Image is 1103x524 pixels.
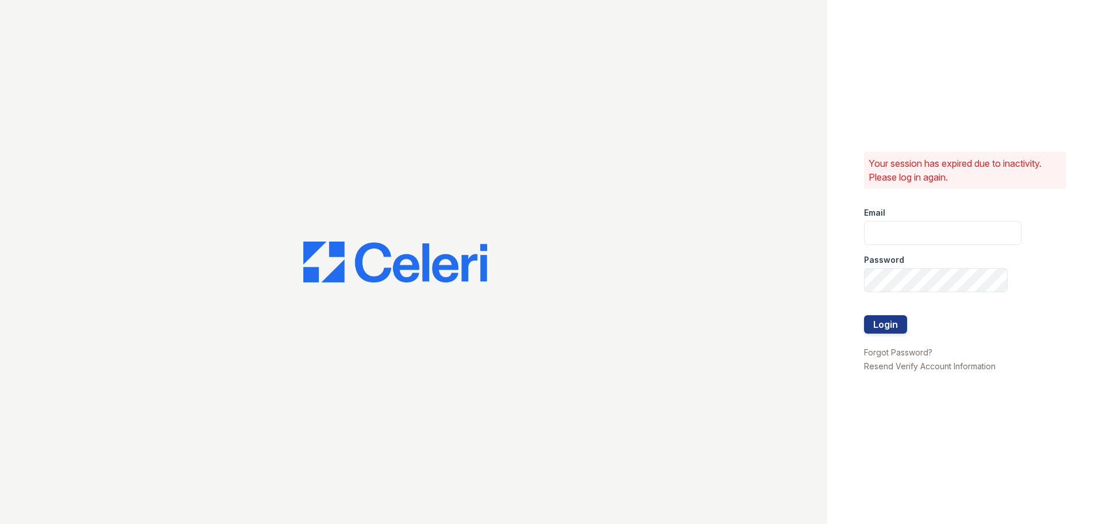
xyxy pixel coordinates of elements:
[864,361,996,371] a: Resend Verify Account Information
[864,347,932,357] a: Forgot Password?
[303,242,487,283] img: CE_Logo_Blue-a8612792a0a2168367f1c8372b55b34899dd931a85d93a1a3d3e32e68fde9ad4.png
[864,315,907,334] button: Login
[864,207,885,219] label: Email
[869,156,1062,184] p: Your session has expired due to inactivity. Please log in again.
[864,254,904,266] label: Password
